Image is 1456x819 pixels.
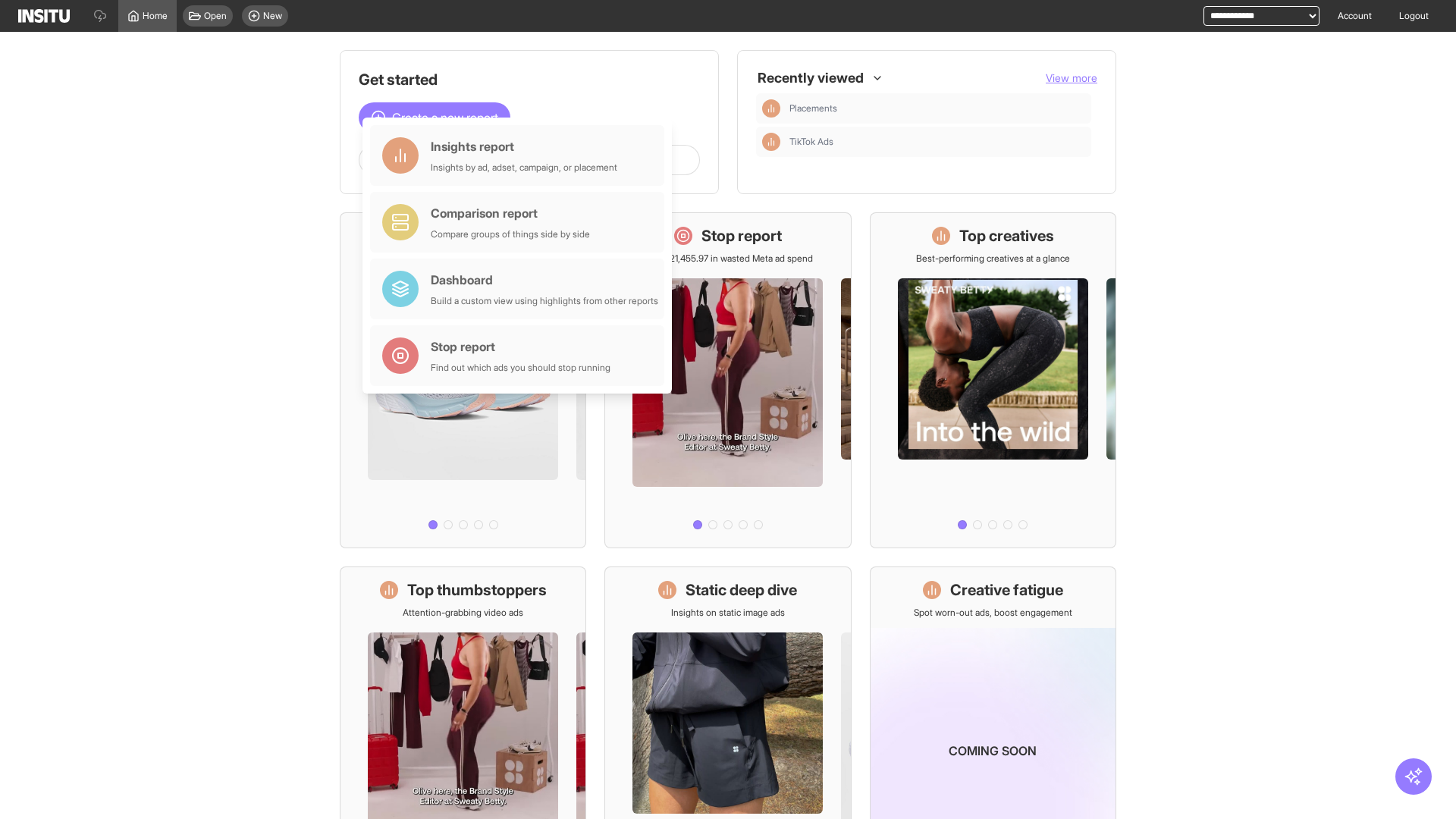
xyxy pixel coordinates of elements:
p: Best-performing creatives at a glance [916,253,1070,265]
span: TikTok Ads [789,136,1085,148]
div: Find out which ads you should stop running [431,362,610,374]
h1: Top thumbstoppers [407,579,547,601]
div: Insights by ad, adset, campaign, or placement [431,162,617,174]
div: Insights [762,133,780,151]
div: Comparison report [431,204,590,222]
a: What's live nowSee all active ads instantly [340,212,586,548]
span: View more [1046,71,1097,84]
span: Placements [789,102,837,115]
div: Insights report [431,137,617,155]
span: Placements [789,102,1085,115]
div: Stop report [431,337,610,356]
span: TikTok Ads [789,136,833,148]
span: New [263,10,282,22]
a: Top creativesBest-performing creatives at a glance [870,212,1116,548]
h1: Get started [359,69,700,90]
span: Open [204,10,227,22]
p: Save £21,455.97 in wasted Meta ad spend [642,253,813,265]
p: Attention-grabbing video ads [403,607,523,619]
span: Create a new report [392,108,498,127]
div: Compare groups of things side by side [431,228,590,240]
h1: Stop report [701,225,782,246]
div: Insights [762,99,780,118]
a: Stop reportSave £21,455.97 in wasted Meta ad spend [604,212,851,548]
div: Dashboard [431,271,658,289]
h1: Top creatives [959,225,1054,246]
h1: Static deep dive [686,579,797,601]
button: Create a new report [359,102,510,133]
p: Insights on static image ads [671,607,785,619]
button: View more [1046,71,1097,86]
span: Home [143,10,168,22]
div: Build a custom view using highlights from other reports [431,295,658,307]
img: Logo [18,9,70,23]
